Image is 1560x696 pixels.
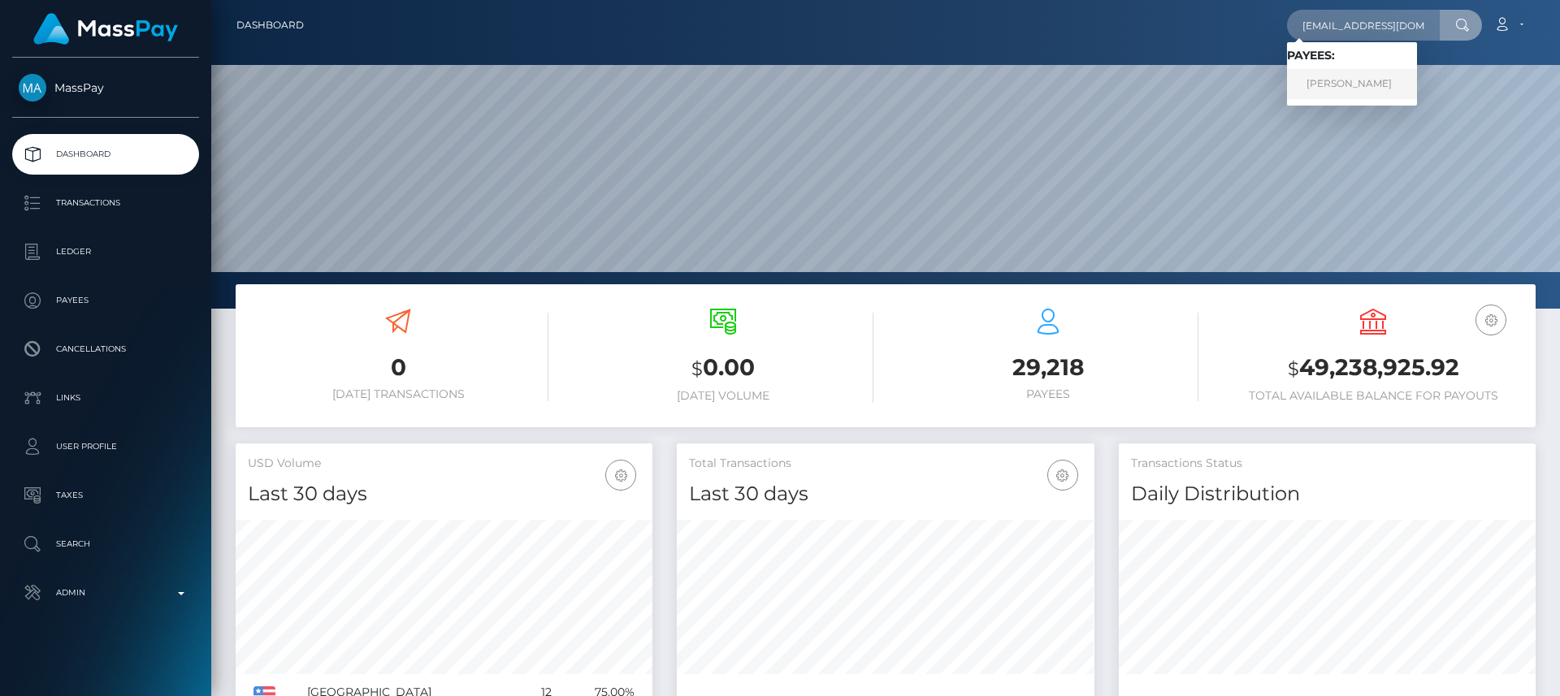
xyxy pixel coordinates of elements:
p: Admin [19,581,193,605]
a: Payees [12,280,199,321]
p: Transactions [19,191,193,215]
p: Taxes [19,483,193,508]
p: Ledger [19,240,193,264]
span: MassPay [12,80,199,95]
a: Ledger [12,231,199,272]
h3: 49,238,925.92 [1223,352,1523,385]
h6: Total Available Balance for Payouts [1223,389,1523,403]
a: Cancellations [12,329,199,370]
h4: Last 30 days [248,480,640,508]
p: Payees [19,288,193,313]
a: Dashboard [236,8,304,42]
a: Transactions [12,183,199,223]
p: User Profile [19,434,193,459]
a: Links [12,378,199,418]
p: Dashboard [19,142,193,166]
h6: Payees: [1287,49,1417,63]
h6: Payees [898,387,1198,401]
a: Search [12,524,199,564]
h5: Total Transactions [689,456,1081,472]
a: User Profile [12,426,199,467]
img: MassPay [19,74,46,102]
h4: Last 30 days [689,480,1081,508]
a: [PERSON_NAME] [1287,69,1417,99]
p: Links [19,386,193,410]
h3: 0 [248,352,548,383]
h6: [DATE] Volume [573,389,873,403]
h3: 0.00 [573,352,873,385]
h5: USD Volume [248,456,640,472]
a: Taxes [12,475,199,516]
img: MassPay Logo [33,13,178,45]
p: Cancellations [19,337,193,361]
small: $ [691,357,703,380]
h5: Transactions Status [1131,456,1523,472]
h3: 29,218 [898,352,1198,383]
h4: Daily Distribution [1131,480,1523,508]
a: Admin [12,573,199,613]
p: Search [19,532,193,556]
small: $ [1288,357,1299,380]
h6: [DATE] Transactions [248,387,548,401]
input: Search... [1287,10,1440,41]
a: Dashboard [12,134,199,175]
